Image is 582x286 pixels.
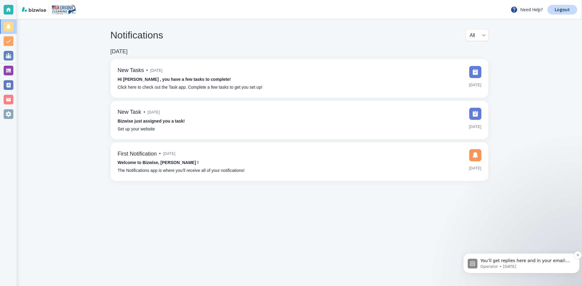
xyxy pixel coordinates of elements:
h4: Notifications [110,29,163,41]
button: Help [81,189,121,213]
span: Home [13,204,27,208]
img: DashboardSidebarNotification.svg [469,149,481,161]
div: DropInBlog Guide [9,172,112,183]
div: Connect Bizwise Email to Gmail [12,152,102,158]
div: • [DATE] [44,91,61,98]
strong: Hi [PERSON_NAME] , you have a few tasks to complete! [118,77,231,82]
button: Messages [40,189,81,213]
div: Close [104,10,115,21]
span: [DATE] [163,149,176,158]
div: Connect Bizwise Email to Gmail [9,149,112,160]
a: New Tasks•[DATE]Hi [PERSON_NAME] , you have a few tasks to complete!Click here to check out the T... [110,59,489,98]
img: DashboardSidebarTasks.svg [469,66,481,78]
div: All [470,29,485,41]
p: Hi [PERSON_NAME] [12,43,109,53]
p: • [159,150,161,157]
span: [DATE] [469,81,481,90]
div: Google Tag Manager Guide [12,163,102,169]
div: Recent messageProfile image for SupportYou’ll get replies here and in your email: ✉️ [EMAIL_ADDRE... [6,71,115,103]
h6: [DATE] [110,48,128,55]
div: Send us a message [12,111,101,117]
strong: Welcome to Bizwise, [PERSON_NAME] ! [118,160,199,165]
a: Logout [547,5,577,15]
div: Bizwise [27,91,43,98]
p: Click here to check out the Task app. Complete a few tasks to get you set up! [118,84,263,91]
p: Logout [555,8,570,12]
strong: Bizwise just assigned you a task! [118,119,185,123]
button: Search for help [9,135,112,147]
div: We'll be back online [DATE] [12,117,101,124]
span: [DATE] [148,108,160,117]
span: Messages [50,204,71,208]
p: The Notifications app is where you’ll receive all of your notifications! [118,167,245,174]
p: Set up your website [118,126,155,133]
p: • [146,67,148,74]
p: How can we help? [12,53,109,64]
h6: First Notification [118,151,157,157]
img: bizwise [22,7,46,12]
p: • [144,109,145,116]
div: DropInBlog Guide [12,174,102,180]
div: Profile image for SupportYou’ll get replies here and in your email: ✉️ [EMAIL_ADDRESS][DOMAIN_NAM... [6,80,115,103]
div: Profile image for Support [12,85,25,97]
span: You’ll get replies here and in your email: ✉️ [EMAIL_ADDRESS][DOMAIN_NAME] The team will be back ... [27,86,294,90]
div: Profile image for Support [12,10,24,22]
iframe: Intercom notifications message [461,241,582,283]
div: Send us a messageWe'll be back online [DATE] [6,106,115,129]
span: [DATE] [469,164,481,173]
span: [DATE] [469,122,481,131]
img: USA Drain Cleaning Cape Cod [51,5,76,15]
p: Need Help? [510,6,543,13]
h6: New Task [118,109,141,116]
span: [DATE] [150,66,163,75]
div: Recent message [12,76,109,83]
a: First Notification•[DATE]Welcome to Bizwise, [PERSON_NAME] !The Notifications app is where you’ll... [110,142,489,181]
span: Search for help [12,138,49,144]
div: Google Tag Manager Guide [9,160,112,172]
h6: New Tasks [118,67,144,74]
img: DashboardSidebarTasks.svg [469,108,481,120]
span: Help [96,204,106,208]
a: New Task•[DATE]Bizwise just assigned you a task!Set up your website[DATE] [110,100,489,140]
